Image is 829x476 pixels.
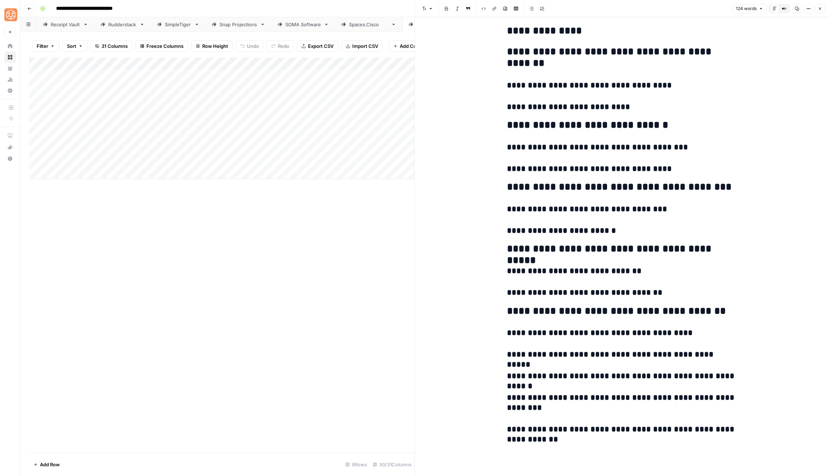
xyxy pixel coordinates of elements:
[135,40,188,52] button: Freeze Columns
[101,42,128,50] span: 31 Columns
[341,40,383,52] button: Import CSV
[4,74,16,85] a: Usage
[285,21,321,28] div: SOMA Software
[4,153,16,164] button: Help + Support
[400,42,427,50] span: Add Column
[40,461,60,468] span: Add Row
[4,85,16,96] a: Settings
[278,42,289,50] span: Redo
[335,17,402,32] a: [DOMAIN_NAME]
[32,40,59,52] button: Filter
[4,40,16,52] a: Home
[236,40,264,52] button: Undo
[219,21,257,28] div: Snap Projections
[151,17,205,32] a: SimpleTiger
[191,40,233,52] button: Row Height
[389,40,432,52] button: Add Column
[62,40,87,52] button: Sort
[370,459,414,470] div: 30/31 Columns
[4,141,16,153] button: What's new?
[349,21,388,28] div: [DOMAIN_NAME]
[4,63,16,74] a: Your Data
[736,5,757,12] span: 124 words
[5,142,15,153] div: What's new?
[4,6,16,24] button: Workspace: SimpleTiger
[267,40,294,52] button: Redo
[37,17,94,32] a: Receipt Vault
[165,21,191,28] div: SimpleTiger
[4,51,16,63] a: Browse
[402,17,470,32] a: [DOMAIN_NAME]
[29,459,64,470] button: Add Row
[733,4,766,13] button: 124 words
[108,21,137,28] div: Rudderstack
[205,17,271,32] a: Snap Projections
[4,8,17,21] img: SimpleTiger Logo
[308,42,334,50] span: Export CSV
[202,42,228,50] span: Row Height
[90,40,132,52] button: 31 Columns
[67,42,76,50] span: Sort
[343,459,370,470] div: 8 Rows
[146,42,184,50] span: Freeze Columns
[271,17,335,32] a: SOMA Software
[51,21,80,28] div: Receipt Vault
[247,42,259,50] span: Undo
[94,17,151,32] a: Rudderstack
[37,42,48,50] span: Filter
[297,40,338,52] button: Export CSV
[352,42,378,50] span: Import CSV
[4,130,16,141] a: AirOps Academy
